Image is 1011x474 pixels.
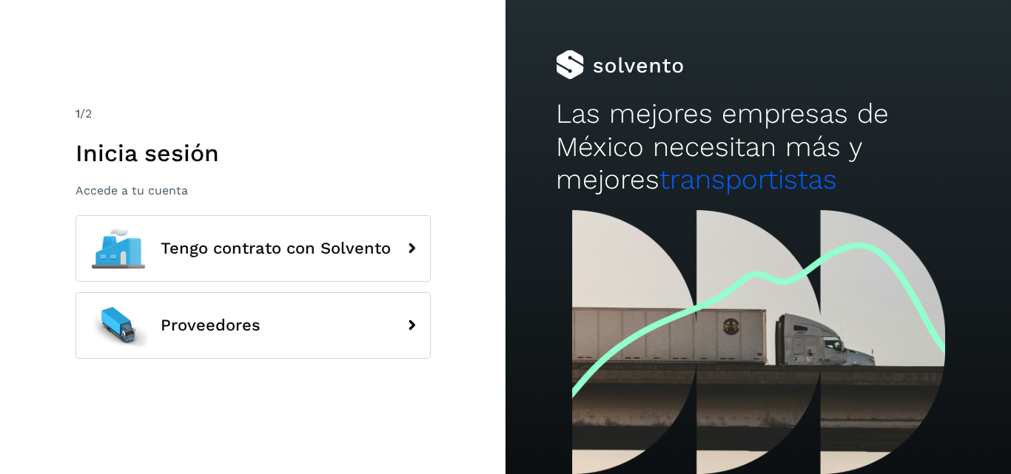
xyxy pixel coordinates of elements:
[75,292,431,359] button: Proveedores
[75,106,80,121] span: 1
[556,98,960,196] h2: Las mejores empresas de México necesitan más y mejores
[75,105,431,123] div: /2
[161,316,261,334] span: Proveedores
[75,183,431,197] p: Accede a tu cuenta
[75,139,431,167] h1: Inicia sesión
[75,215,431,282] button: Tengo contrato con Solvento
[161,240,391,257] span: Tengo contrato con Solvento
[659,163,837,195] span: transportistas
